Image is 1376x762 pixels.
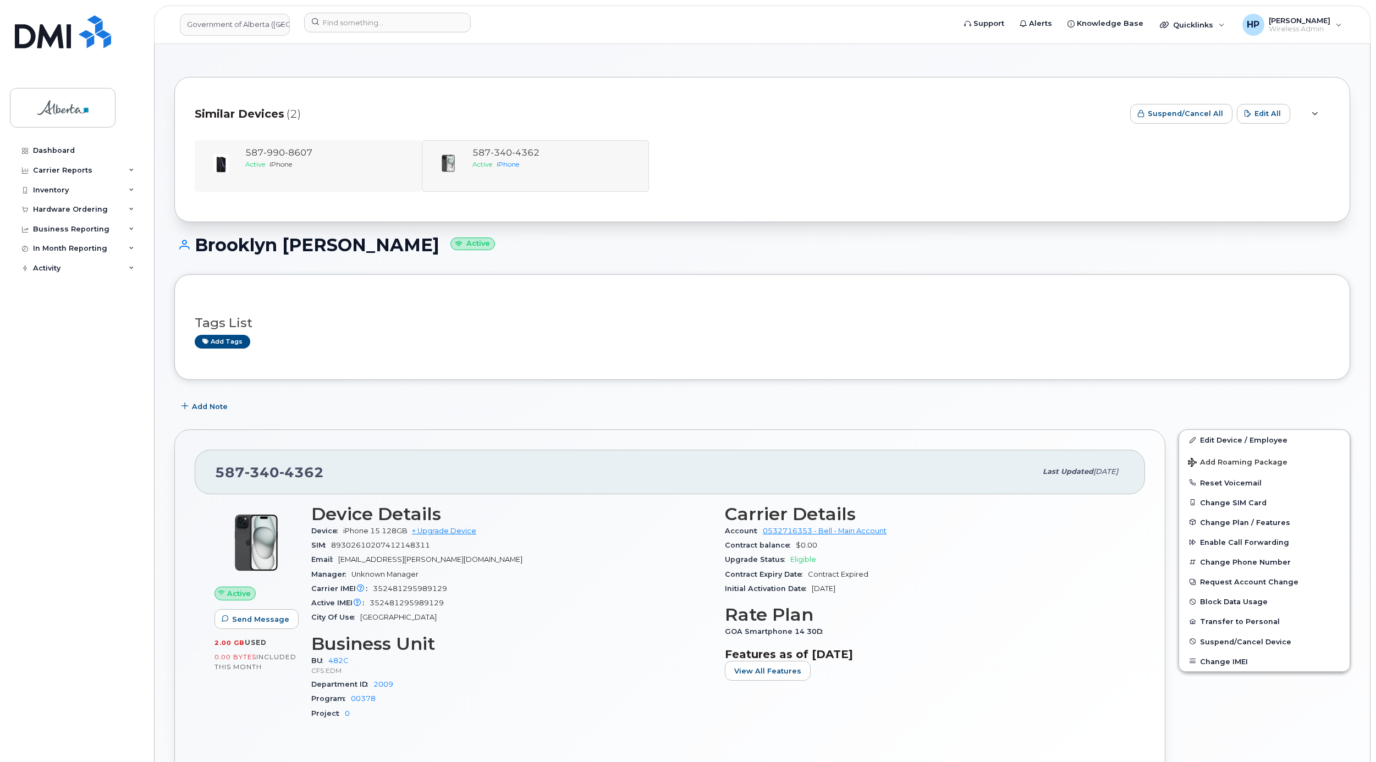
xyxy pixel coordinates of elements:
a: 482C [328,656,349,665]
button: Reset Voicemail [1179,473,1350,493]
button: Change IMEI [1179,651,1350,671]
span: 0.00 Bytes [214,653,256,661]
button: Change SIM Card [1179,493,1350,512]
a: Add tags [195,335,250,349]
button: Suspend/Cancel All [1130,104,1232,124]
span: Edit All [1254,108,1281,119]
h3: Rate Plan [725,605,1125,625]
span: Contract Expiry Date [725,570,808,578]
a: 0532716353 - Bell - Main Account [763,527,887,535]
button: Enable Call Forwarding [1179,532,1350,552]
span: Project [311,709,345,717]
p: CFS EDM [311,666,712,675]
span: 587 [215,464,324,481]
a: 5879908607ActiveiPhone [201,147,415,185]
span: [DATE] [812,584,835,593]
span: Add Note [192,401,228,412]
h3: Tags List [195,316,1330,330]
span: Add Roaming Package [1188,458,1287,468]
button: Send Message [214,609,299,629]
a: + Upgrade Device [412,527,476,535]
span: 2.00 GB [214,639,245,647]
button: Edit All [1237,104,1290,124]
span: (2) [287,106,301,122]
span: Similar Devices [195,106,284,122]
span: Last updated [1043,467,1093,476]
button: Add Note [174,396,237,416]
button: Add Roaming Package [1179,450,1350,473]
a: 2009 [373,680,393,688]
span: 89302610207412148311 [331,541,430,549]
img: image20231002-3703462-1qb80zy.jpeg [210,152,232,174]
span: iPhone [269,160,292,168]
button: View All Features [725,661,811,681]
span: City Of Use [311,613,360,621]
span: Suspend/Cancel Device [1200,637,1291,645]
span: 352481295989129 [370,599,444,607]
span: Contract balance [725,541,796,549]
span: Active IMEI [311,599,370,607]
span: Unknown Manager [351,570,419,578]
a: 0 [345,709,350,717]
h3: Features as of [DATE] [725,648,1125,661]
a: 00378 [351,694,376,703]
button: Change Phone Number [1179,552,1350,572]
span: Enable Call Forwarding [1200,538,1289,546]
span: Initial Activation Date [725,584,812,593]
span: iPhone 15 128GB [343,527,408,535]
h3: Business Unit [311,634,712,654]
span: Program [311,694,351,703]
span: Contract Expired [808,570,868,578]
span: Suspend/Cancel All [1148,108,1223,119]
span: Email [311,555,338,564]
h1: Brooklyn [PERSON_NAME] [174,235,1350,255]
button: Block Data Usage [1179,592,1350,611]
span: 340 [245,464,279,481]
span: Send Message [232,614,289,625]
span: used [245,638,267,647]
span: Change Plan / Features [1200,518,1290,526]
span: 352481295989129 [373,584,447,593]
span: Department ID [311,680,373,688]
span: Upgrade Status [725,555,790,564]
img: iPhone_15_Black.png [223,510,289,576]
h3: Carrier Details [725,504,1125,524]
span: Device [311,527,343,535]
span: [GEOGRAPHIC_DATA] [360,613,437,621]
button: Suspend/Cancel Device [1179,632,1350,651]
span: Active [227,588,251,599]
span: 990 [263,147,285,158]
span: included this month [214,653,296,671]
span: $0.00 [796,541,817,549]
span: SIM [311,541,331,549]
button: Request Account Change [1179,572,1350,592]
span: GOA Smartphone 14 30D [725,627,828,636]
span: [DATE] [1093,467,1118,476]
span: 4362 [279,464,324,481]
span: Account [725,527,763,535]
span: Carrier IMEI [311,584,373,593]
span: [EMAIL_ADDRESS][PERSON_NAME][DOMAIN_NAME] [338,555,522,564]
span: BU [311,656,328,665]
span: 8607 [285,147,312,158]
span: Manager [311,570,351,578]
button: Transfer to Personal [1179,611,1350,631]
h3: Device Details [311,504,712,524]
span: View All Features [734,666,801,676]
span: 587 [245,147,312,158]
span: Eligible [790,555,816,564]
span: Active [245,160,265,168]
small: Active [450,238,495,250]
a: Edit Device / Employee [1179,430,1350,450]
button: Change Plan / Features [1179,512,1350,532]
